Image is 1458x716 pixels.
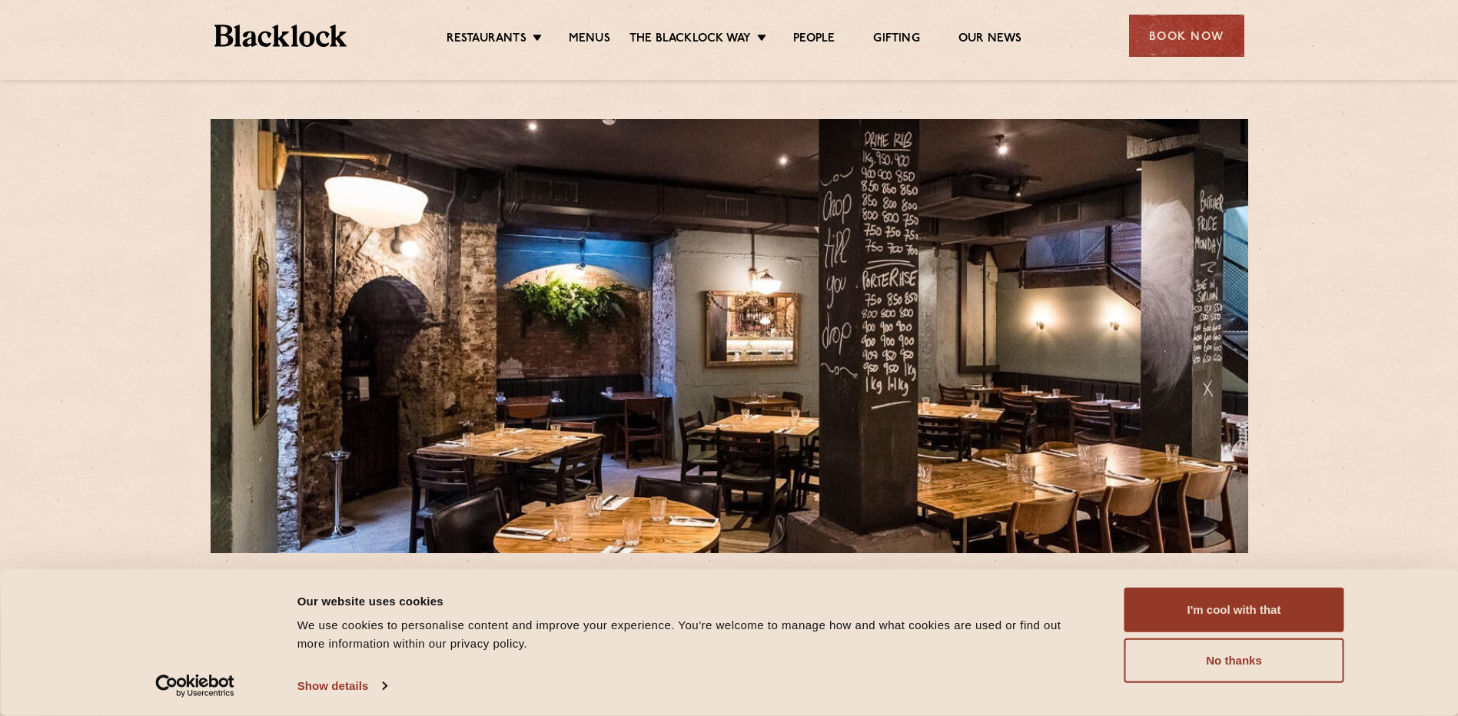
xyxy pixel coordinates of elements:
a: Our News [958,31,1022,48]
div: Book Now [1129,15,1244,57]
button: I'm cool with that [1124,588,1344,632]
a: Usercentrics Cookiebot - opens in a new window [128,675,262,698]
div: Our website uses cookies [297,592,1090,610]
a: People [793,31,835,48]
img: BL_Textured_Logo-footer-cropped.svg [214,25,347,47]
button: No thanks [1124,638,1344,683]
a: Show details [297,675,387,698]
a: The Blacklock Way [629,31,751,48]
a: Restaurants [447,31,526,48]
a: Gifting [873,31,919,48]
a: Menus [569,31,610,48]
div: We use cookies to personalise content and improve your experience. You're welcome to manage how a... [297,616,1090,653]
